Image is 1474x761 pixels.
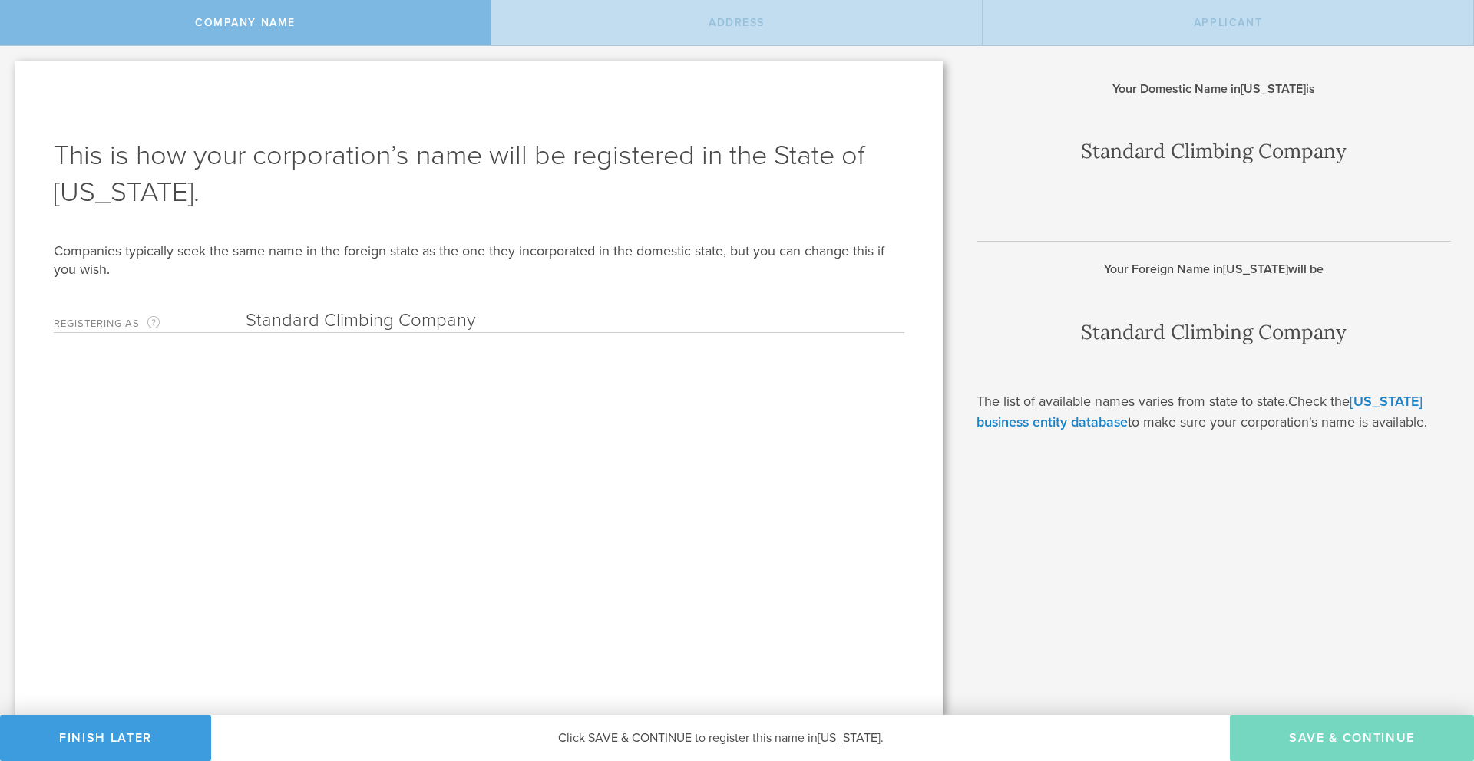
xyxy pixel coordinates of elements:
span: Address [709,16,765,29]
h1: This is how your corporation’s name will be registered in the State of [US_STATE]. [54,137,904,211]
span: [US_STATE] [818,730,881,746]
div: Standard Climbing Company [977,133,1451,169]
span: Check the to make sure your corporation's name is available. [977,393,1427,430]
div: Click SAVE & CONTINUE to register this name in . [211,715,1230,761]
input: Required [246,309,904,332]
a: [US_STATE] business entity database [977,393,1423,430]
span: [US_STATE] [1241,81,1306,97]
span: Company Name [195,16,296,29]
div: Companies typically seek the same name in the foreign state as the one they incorporated in the d... [54,242,904,278]
span: Applicant [1194,16,1262,29]
h2: Your Foreign Name in will be [977,261,1451,278]
button: Save & Continue [1230,715,1474,761]
div: Standard Climbing Company [977,315,1451,350]
h2: Your Domestic Name in is [977,81,1451,97]
span: [US_STATE] [1223,262,1288,277]
p: The list of available names varies from state to state. [977,391,1451,433]
label: Registering as [54,315,246,332]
